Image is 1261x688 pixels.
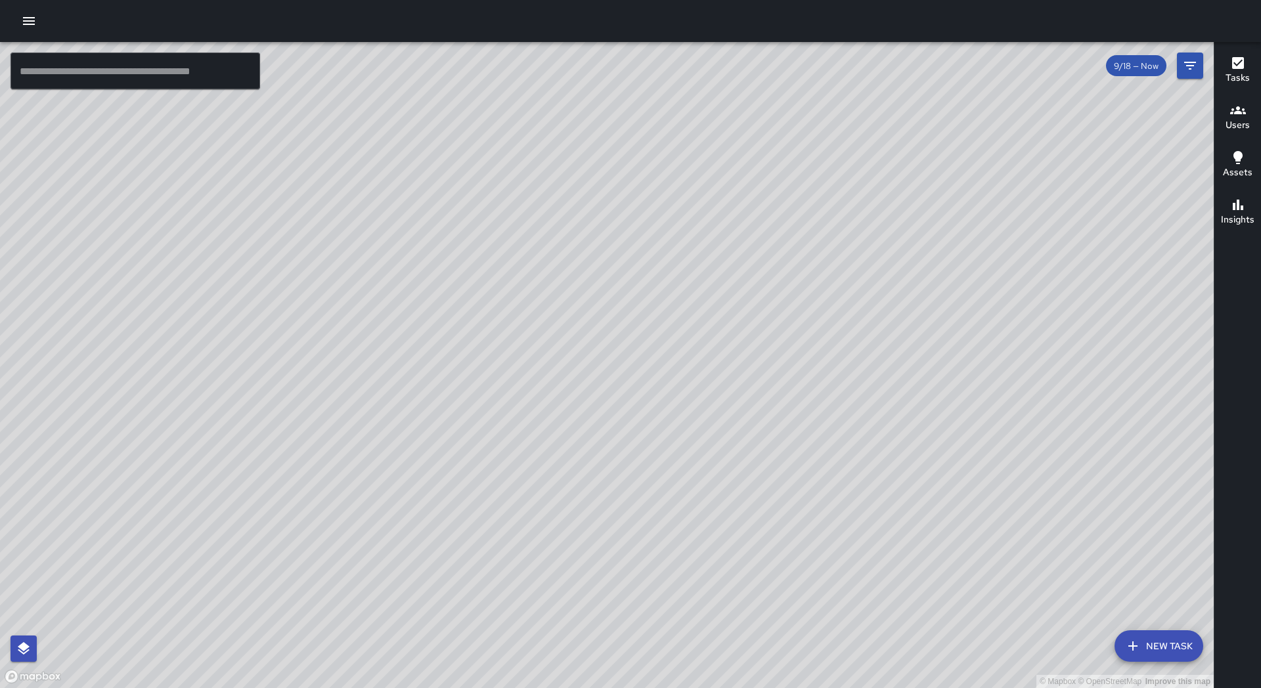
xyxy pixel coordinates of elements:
span: 9/18 — Now [1106,60,1166,72]
button: Assets [1214,142,1261,189]
h6: Insights [1221,213,1254,227]
h6: Users [1226,118,1250,133]
button: Filters [1177,53,1203,79]
h6: Assets [1223,165,1252,180]
button: Insights [1214,189,1261,236]
button: New Task [1115,630,1203,662]
button: Users [1214,95,1261,142]
button: Tasks [1214,47,1261,95]
h6: Tasks [1226,71,1250,85]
